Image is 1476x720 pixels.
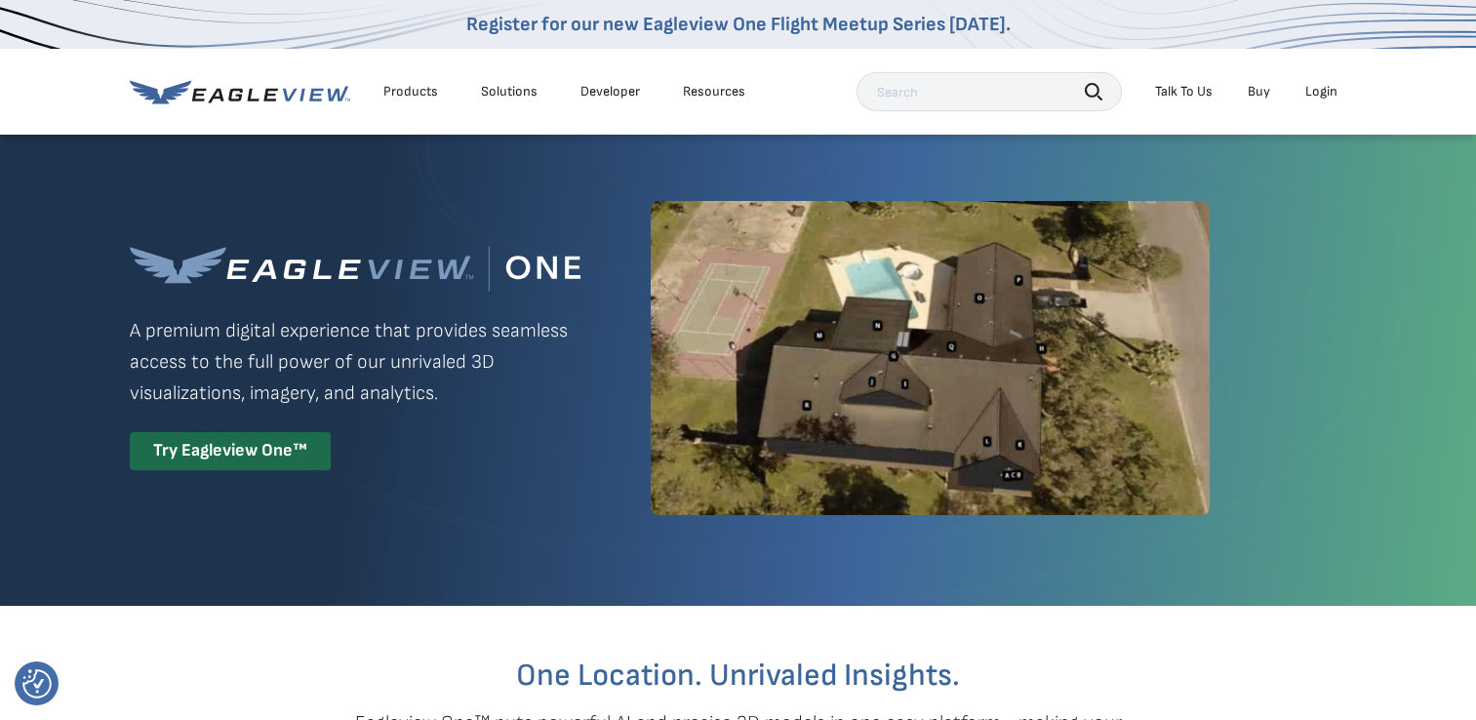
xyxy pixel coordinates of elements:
[1305,83,1337,100] div: Login
[130,315,580,409] p: A premium digital experience that provides seamless access to the full power of our unrivaled 3D ...
[144,660,1333,692] h2: One Location. Unrivaled Insights.
[383,83,438,100] div: Products
[130,246,580,292] img: Eagleview One™
[1248,83,1270,100] a: Buy
[22,669,52,699] img: Revisit consent button
[683,83,745,100] div: Resources
[580,83,640,100] a: Developer
[857,72,1122,111] input: Search
[130,432,331,470] div: Try Eagleview One™
[481,83,538,100] div: Solutions
[466,13,1011,36] a: Register for our new Eagleview One Flight Meetup Series [DATE].
[22,669,52,699] button: Consent Preferences
[1155,83,1213,100] div: Talk To Us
